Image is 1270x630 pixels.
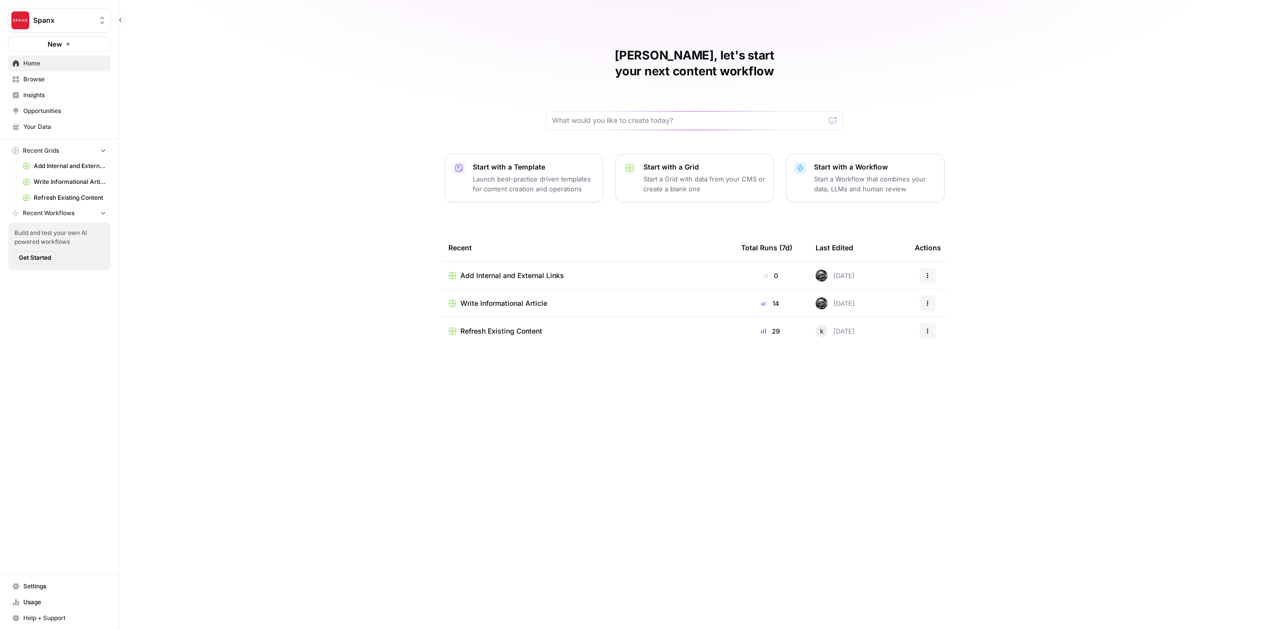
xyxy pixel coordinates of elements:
span: Recent Grids [23,146,59,155]
a: Write Informational Article [448,298,725,308]
a: Add Internal and External Links [448,271,725,281]
img: Spanx Logo [11,11,29,29]
div: Recent [448,234,725,261]
div: 14 [741,298,800,308]
a: Add Internal and External Links [18,158,111,174]
div: [DATE] [816,325,855,337]
span: Refresh Existing Content [460,326,542,336]
p: Start a Grid with data from your CMS or create a blank one [643,174,765,194]
button: Start with a WorkflowStart a Workflow that combines your data, LLMs and human review [786,154,945,202]
p: Launch best-practice driven templates for content creation and operations [473,174,595,194]
span: Settings [23,582,106,591]
span: Recent Workflows [23,209,74,218]
span: Usage [23,598,106,607]
button: Get Started [14,251,56,264]
span: Get Started [19,253,51,262]
div: [DATE] [816,297,855,309]
span: Build and test your own AI powered workflows [14,229,105,246]
p: Start with a Workflow [814,162,936,172]
a: Browse [8,71,111,87]
button: New [8,37,111,52]
a: Refresh Existing Content [18,190,111,206]
div: 0 [741,271,800,281]
a: Insights [8,87,111,103]
a: Write Informational Article [18,174,111,190]
img: j9v4psfz38hvvwbq7vip6uz900fa [816,297,827,309]
span: k [820,326,824,336]
button: Recent Grids [8,143,111,158]
p: Start with a Grid [643,162,765,172]
a: Opportunities [8,103,111,119]
button: Start with a GridStart a Grid with data from your CMS or create a blank one [615,154,774,202]
input: What would you like to create today? [552,115,825,125]
button: Help + Support [8,610,111,626]
div: [DATE] [816,270,855,282]
span: Opportunities [23,107,106,115]
span: Write Informational Article [34,177,106,186]
a: Settings [8,578,111,594]
span: Refresh Existing Content [34,193,106,202]
a: Usage [8,594,111,610]
span: New [48,39,62,49]
button: Workspace: Spanx [8,8,111,33]
a: Your Data [8,119,111,135]
span: Insights [23,91,106,100]
p: Start with a Template [473,162,595,172]
button: Recent Workflows [8,206,111,221]
div: Last Edited [816,234,853,261]
span: Browse [23,75,106,84]
div: Actions [915,234,941,261]
span: Write Informational Article [460,298,547,308]
span: Home [23,59,106,68]
h1: [PERSON_NAME], let's start your next content workflow [546,48,843,79]
a: Home [8,56,111,71]
img: j9v4psfz38hvvwbq7vip6uz900fa [816,270,827,282]
div: 29 [741,326,800,336]
a: Refresh Existing Content [448,326,725,336]
span: Add Internal and External Links [34,162,106,171]
p: Start a Workflow that combines your data, LLMs and human review [814,174,936,194]
span: Spanx [33,15,93,25]
span: Add Internal and External Links [460,271,564,281]
button: Start with a TemplateLaunch best-practice driven templates for content creation and operations [444,154,603,202]
span: Help + Support [23,614,106,623]
span: Your Data [23,122,106,131]
div: Total Runs (7d) [741,234,792,261]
